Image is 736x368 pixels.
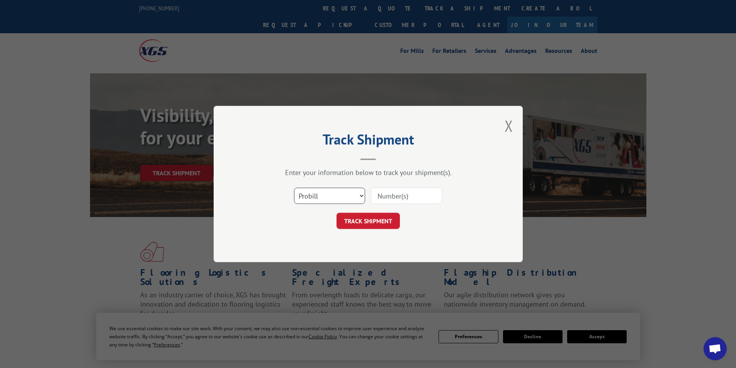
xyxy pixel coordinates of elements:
button: Close modal [505,115,513,136]
button: TRACK SHIPMENT [337,213,400,229]
h2: Track Shipment [252,134,484,149]
div: Open chat [704,337,727,360]
div: Enter your information below to track your shipment(s). [252,168,484,177]
input: Number(s) [371,188,442,204]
